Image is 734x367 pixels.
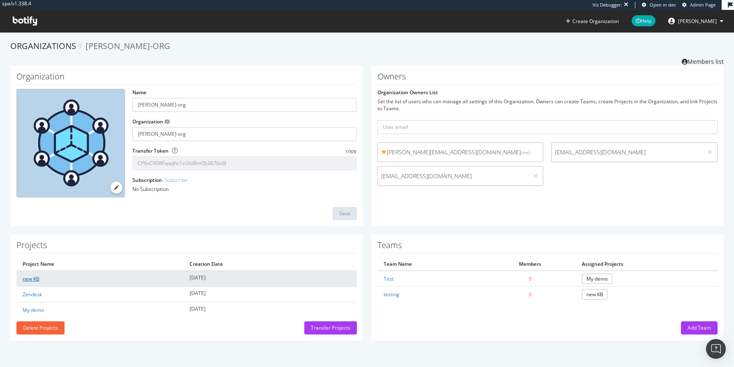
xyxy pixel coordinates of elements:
button: Create Organization [565,17,619,25]
label: Name [132,89,146,96]
td: [DATE] [183,287,357,302]
input: User email [377,120,718,134]
div: Delete Projects [23,324,58,331]
a: new KB [23,275,39,282]
a: Transfer Projects [304,324,357,331]
th: Members [484,258,575,271]
div: Viz Debugger: [593,2,622,8]
h1: Organization [16,72,357,85]
span: Admin Page [690,2,715,8]
span: copy [346,147,357,154]
h1: Teams [377,241,718,253]
button: Add Team [681,321,718,334]
a: Open in dev [642,2,676,8]
td: [DATE] [183,271,357,287]
label: Organization ID [132,118,170,125]
span: [EMAIL_ADDRESS][DOMAIN_NAME] [381,172,526,180]
th: Team Name [377,258,485,271]
span: [PERSON_NAME]-org [86,40,170,51]
div: Open Intercom Messenger [706,339,726,359]
label: Organization Owners List [377,89,438,96]
span: Help [632,15,655,26]
th: Assigned Projects [576,258,718,271]
span: Open in dev [650,2,676,8]
div: Set the list of users who can manage all settings of this Organization. Owners can create Teams, ... [377,98,718,112]
input: name [132,98,357,112]
label: Transfer Token [132,147,169,154]
div: Save [339,210,350,217]
th: Creation Date [183,258,357,271]
a: Add Team [681,324,718,331]
td: [DATE] [183,302,357,318]
a: Test [384,275,394,282]
span: [PERSON_NAME][EMAIL_ADDRESS][DOMAIN_NAME] [381,148,540,156]
label: Subscription [132,177,188,183]
a: new KB [582,289,608,300]
a: Delete Projects [16,324,65,331]
span: colleen [678,18,717,25]
span: [EMAIL_ADDRESS][DOMAIN_NAME] [555,148,699,156]
small: (me) [521,149,530,156]
div: No Subscription [132,186,357,193]
a: - Subscribe [162,177,188,183]
a: Zendesk [23,291,42,298]
a: testing [384,291,399,298]
th: Project Name [16,258,183,271]
button: Delete Projects [16,321,65,334]
div: Add Team [688,324,711,331]
h1: Projects [16,241,357,253]
td: 0 [484,271,575,287]
ol: breadcrumbs [10,40,724,52]
a: Admin Page [682,2,715,8]
h1: Owners [377,72,718,85]
button: Transfer Projects [304,321,357,334]
input: Organization ID [132,127,357,141]
td: 0 [484,287,575,302]
div: Transfer Projects [311,324,350,331]
a: Members list [682,56,724,66]
a: Organizations [10,40,76,51]
a: My demo [23,307,44,314]
button: [PERSON_NAME] [662,14,730,28]
button: Save [333,207,357,220]
a: My demo [582,274,612,284]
